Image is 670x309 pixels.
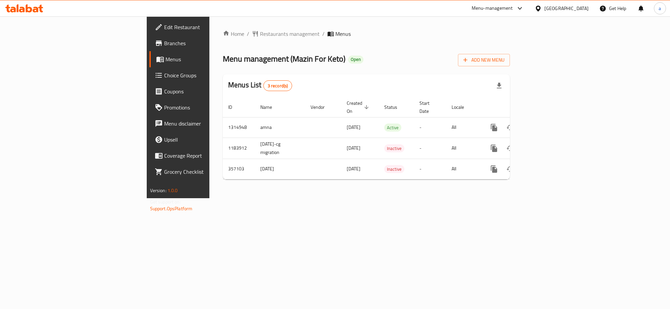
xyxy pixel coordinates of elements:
span: Grocery Checklist [164,168,253,176]
span: Vendor [311,103,333,111]
span: [DATE] [347,144,360,152]
span: Choice Groups [164,71,253,79]
span: Name [260,103,281,111]
span: Created On [347,99,371,115]
a: Branches [149,35,259,51]
button: more [486,120,502,136]
span: Version: [150,186,166,195]
span: Inactive [384,145,404,152]
span: Promotions [164,103,253,111]
span: Branches [164,39,253,47]
a: Restaurants management [252,30,320,38]
th: Actions [481,97,556,118]
td: [DATE] [255,159,305,179]
span: 3 record(s) [264,83,292,89]
button: Change Status [502,161,518,177]
span: Restaurants management [260,30,320,38]
td: [DATE]-cg migration [255,138,305,159]
td: All [446,117,481,138]
td: - [414,138,446,159]
div: Total records count [263,80,292,91]
span: Upsell [164,136,253,144]
button: Add New Menu [458,54,510,66]
table: enhanced table [223,97,556,179]
span: Add New Menu [463,56,505,64]
a: Promotions [149,99,259,115]
span: Locale [452,103,473,111]
td: All [446,138,481,159]
div: [GEOGRAPHIC_DATA] [544,5,589,12]
div: Export file [491,78,507,94]
span: ID [228,103,241,111]
span: Menus [165,55,253,63]
a: Menu disclaimer [149,115,259,132]
span: Inactive [384,165,404,173]
div: Inactive [384,144,404,152]
li: / [322,30,325,38]
span: [DATE] [347,164,360,173]
span: 1.0.0 [167,186,178,195]
a: Grocery Checklist [149,164,259,180]
span: Open [348,57,363,62]
span: Start Date [419,99,438,115]
td: - [414,159,446,179]
td: All [446,159,481,179]
span: Menu disclaimer [164,120,253,128]
div: Menu-management [472,4,513,12]
a: Edit Restaurant [149,19,259,35]
td: - [414,117,446,138]
a: Coupons [149,83,259,99]
a: Support.OpsPlatform [150,204,193,213]
span: [DATE] [347,123,360,132]
span: Status [384,103,406,111]
div: Open [348,56,363,64]
button: Change Status [502,120,518,136]
span: Menus [335,30,351,38]
h2: Menus List [228,80,292,91]
a: Upsell [149,132,259,148]
span: Coupons [164,87,253,95]
a: Menus [149,51,259,67]
td: amna [255,117,305,138]
nav: breadcrumb [223,30,510,38]
a: Coverage Report [149,148,259,164]
span: Edit Restaurant [164,23,253,31]
span: a [659,5,661,12]
button: more [486,161,502,177]
span: Active [384,124,401,132]
button: more [486,140,502,156]
span: Menu management ( Mazin For Keto ) [223,51,345,66]
button: Change Status [502,140,518,156]
span: Get support on: [150,198,181,206]
span: Coverage Report [164,152,253,160]
a: Choice Groups [149,67,259,83]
